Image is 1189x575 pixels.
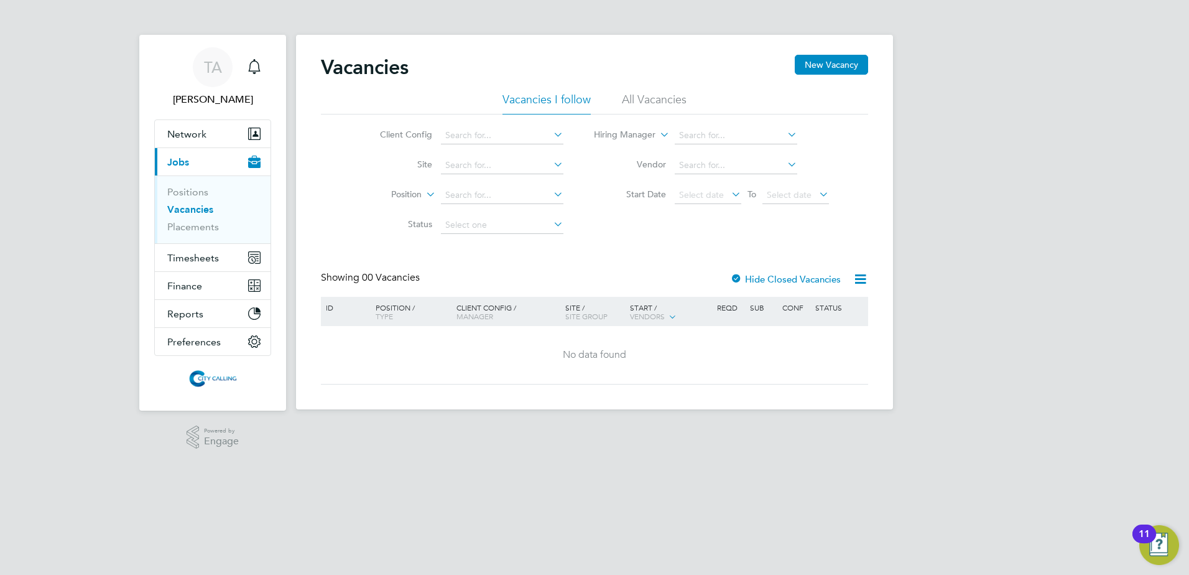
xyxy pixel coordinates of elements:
span: Powered by [204,426,239,436]
span: Reports [167,308,203,320]
a: Vacancies [167,203,213,215]
span: Select date [679,189,724,200]
label: Site [361,159,432,170]
span: Select date [767,189,812,200]
span: Type [376,311,393,321]
span: Site Group [565,311,608,321]
span: Jobs [167,156,189,168]
input: Search for... [675,127,797,144]
img: citycalling-logo-retina.png [186,368,239,388]
div: 11 [1139,534,1150,550]
div: Reqd [714,297,746,318]
a: Powered byEngage [187,426,239,449]
button: Jobs [155,148,271,175]
label: Start Date [594,189,666,200]
a: Go to home page [154,368,271,388]
button: Timesheets [155,244,271,271]
div: ID [323,297,366,318]
span: Vendors [630,311,665,321]
span: Finance [167,280,202,292]
div: Site / [562,297,627,327]
div: Position / [366,297,453,327]
a: TA[PERSON_NAME] [154,47,271,107]
button: Preferences [155,328,271,355]
nav: Main navigation [139,35,286,411]
input: Search for... [441,157,563,174]
button: Finance [155,272,271,299]
button: Reports [155,300,271,327]
div: Status [812,297,866,318]
div: Sub [747,297,779,318]
label: Hiring Manager [584,129,655,141]
span: Manager [456,311,493,321]
label: Status [361,218,432,230]
div: Conf [779,297,812,318]
label: Position [350,189,422,201]
span: Thayaraj Arulnesan [154,92,271,107]
input: Search for... [441,127,563,144]
input: Search for... [441,187,563,204]
span: Engage [204,436,239,447]
input: Select one [441,217,563,234]
div: Jobs [155,175,271,243]
input: Search for... [675,157,797,174]
span: TA [204,59,222,75]
a: Positions [167,186,208,198]
span: Timesheets [167,252,219,264]
label: Client Config [361,129,432,140]
label: Hide Closed Vacancies [730,273,841,285]
div: Client Config / [453,297,562,327]
div: No data found [323,348,866,362]
label: Vendor [594,159,666,170]
span: Preferences [167,336,221,348]
div: Start / [627,297,714,328]
button: New Vacancy [795,55,868,75]
li: Vacancies I follow [502,92,591,115]
span: 00 Vacancies [362,271,420,284]
h2: Vacancies [321,55,409,80]
a: Placements [167,221,219,233]
div: Showing [321,271,422,284]
li: All Vacancies [622,92,687,115]
span: Network [167,128,206,140]
button: Network [155,120,271,147]
button: Open Resource Center, 11 new notifications [1139,525,1179,565]
span: To [744,186,760,202]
